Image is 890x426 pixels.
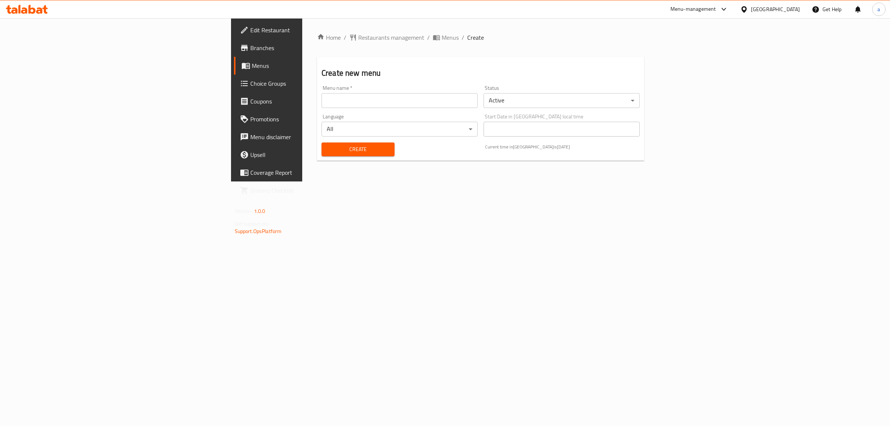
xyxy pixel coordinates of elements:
[235,226,282,236] a: Support.OpsPlatform
[234,39,380,57] a: Branches
[250,43,374,52] span: Branches
[250,26,374,35] span: Edit Restaurant
[322,122,478,137] div: All
[250,168,374,177] span: Coverage Report
[235,206,253,216] span: Version:
[234,164,380,181] a: Coverage Report
[484,93,640,108] div: Active
[250,132,374,141] span: Menu disclaimer
[467,33,484,42] span: Create
[234,92,380,110] a: Coupons
[234,146,380,164] a: Upsell
[234,21,380,39] a: Edit Restaurant
[234,110,380,128] a: Promotions
[317,33,644,42] nav: breadcrumb
[427,33,430,42] li: /
[250,79,374,88] span: Choice Groups
[751,5,800,13] div: [GEOGRAPHIC_DATA]
[250,150,374,159] span: Upsell
[442,33,459,42] span: Menus
[254,206,266,216] span: 1.0.0
[234,181,380,199] a: Grocery Checklist
[327,145,389,154] span: Create
[485,144,640,150] p: Current time in [GEOGRAPHIC_DATA] is [DATE]
[322,142,395,156] button: Create
[670,5,716,14] div: Menu-management
[322,93,478,108] input: Please enter Menu name
[234,57,380,75] a: Menus
[234,128,380,146] a: Menu disclaimer
[877,5,880,13] span: a
[433,33,459,42] a: Menus
[234,75,380,92] a: Choice Groups
[322,68,640,79] h2: Create new menu
[235,219,269,229] span: Get support on:
[462,33,464,42] li: /
[358,33,424,42] span: Restaurants management
[250,186,374,195] span: Grocery Checklist
[250,115,374,124] span: Promotions
[252,61,374,70] span: Menus
[349,33,424,42] a: Restaurants management
[250,97,374,106] span: Coupons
